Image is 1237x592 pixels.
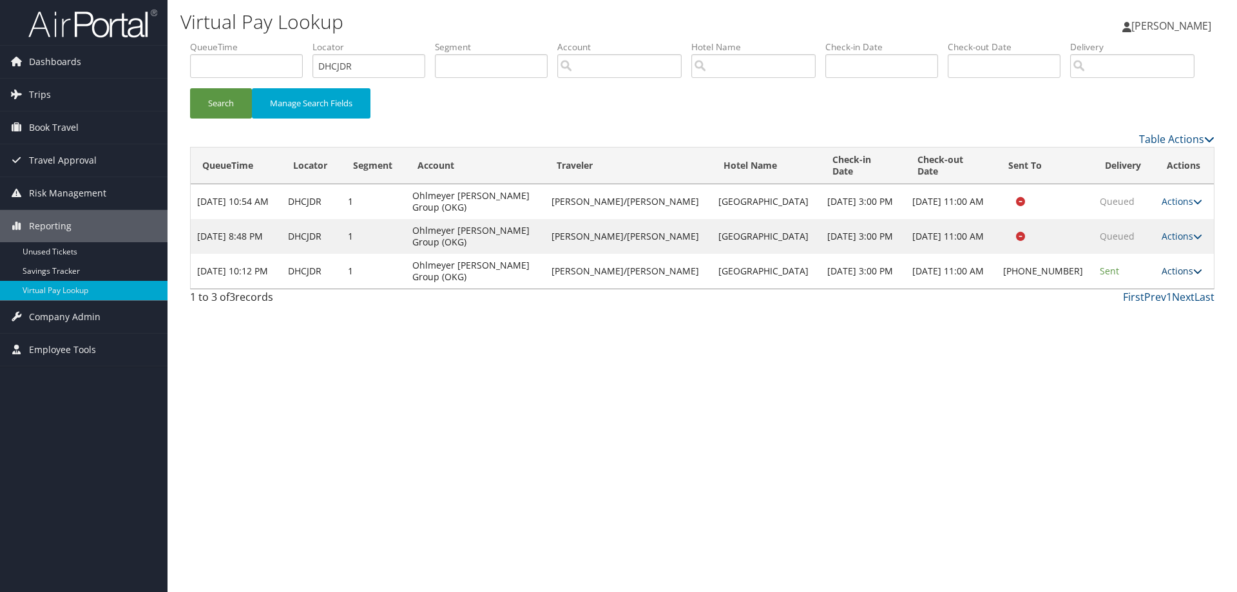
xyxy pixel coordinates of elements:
[282,219,341,254] td: DHCJDR
[545,148,712,184] th: Traveler: activate to sort column ascending
[1162,230,1202,242] a: Actions
[435,41,557,53] label: Segment
[821,148,906,184] th: Check-in Date: activate to sort column ascending
[29,301,101,333] span: Company Admin
[712,219,821,254] td: [GEOGRAPHIC_DATA]
[691,41,825,53] label: Hotel Name
[1162,265,1202,277] a: Actions
[1100,265,1119,277] span: Sent
[341,254,407,289] td: 1
[997,254,1093,289] td: [PHONE_NUMBER]
[821,219,906,254] td: [DATE] 3:00 PM
[712,148,821,184] th: Hotel Name: activate to sort column ascending
[906,148,997,184] th: Check-out Date: activate to sort column ascending
[997,148,1093,184] th: Sent To: activate to sort column ascending
[906,184,997,219] td: [DATE] 11:00 AM
[191,254,282,289] td: [DATE] 10:12 PM
[1100,195,1135,207] span: Queued
[29,79,51,111] span: Trips
[252,88,370,119] button: Manage Search Fields
[712,254,821,289] td: [GEOGRAPHIC_DATA]
[29,334,96,366] span: Employee Tools
[906,219,997,254] td: [DATE] 11:00 AM
[1100,230,1135,242] span: Queued
[312,41,435,53] label: Locator
[191,219,282,254] td: [DATE] 8:48 PM
[406,184,545,219] td: Ohlmeyer [PERSON_NAME] Group (OKG)
[545,219,712,254] td: [PERSON_NAME]/[PERSON_NAME]
[29,46,81,78] span: Dashboards
[545,184,712,219] td: [PERSON_NAME]/[PERSON_NAME]
[29,177,106,209] span: Risk Management
[1123,290,1144,304] a: First
[28,8,157,39] img: airportal-logo.png
[29,144,97,177] span: Travel Approval
[406,148,545,184] th: Account: activate to sort column ascending
[191,184,282,219] td: [DATE] 10:54 AM
[341,148,407,184] th: Segment: activate to sort column ascending
[821,184,906,219] td: [DATE] 3:00 PM
[557,41,691,53] label: Account
[29,210,72,242] span: Reporting
[282,184,341,219] td: DHCJDR
[282,148,341,184] th: Locator: activate to sort column ascending
[190,289,432,311] div: 1 to 3 of records
[1194,290,1214,304] a: Last
[341,219,407,254] td: 1
[1155,148,1214,184] th: Actions
[29,111,79,144] span: Book Travel
[1144,290,1166,304] a: Prev
[948,41,1070,53] label: Check-out Date
[825,41,948,53] label: Check-in Date
[282,254,341,289] td: DHCJDR
[180,8,876,35] h1: Virtual Pay Lookup
[712,184,821,219] td: [GEOGRAPHIC_DATA]
[191,148,282,184] th: QueueTime: activate to sort column ascending
[1070,41,1204,53] label: Delivery
[906,254,997,289] td: [DATE] 11:00 AM
[1131,19,1211,33] span: [PERSON_NAME]
[1122,6,1224,45] a: [PERSON_NAME]
[341,184,407,219] td: 1
[545,254,712,289] td: [PERSON_NAME]/[PERSON_NAME]
[190,41,312,53] label: QueueTime
[406,254,545,289] td: Ohlmeyer [PERSON_NAME] Group (OKG)
[1093,148,1155,184] th: Delivery: activate to sort column ascending
[229,290,235,304] span: 3
[190,88,252,119] button: Search
[1162,195,1202,207] a: Actions
[1166,290,1172,304] a: 1
[821,254,906,289] td: [DATE] 3:00 PM
[1139,132,1214,146] a: Table Actions
[1172,290,1194,304] a: Next
[406,219,545,254] td: Ohlmeyer [PERSON_NAME] Group (OKG)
